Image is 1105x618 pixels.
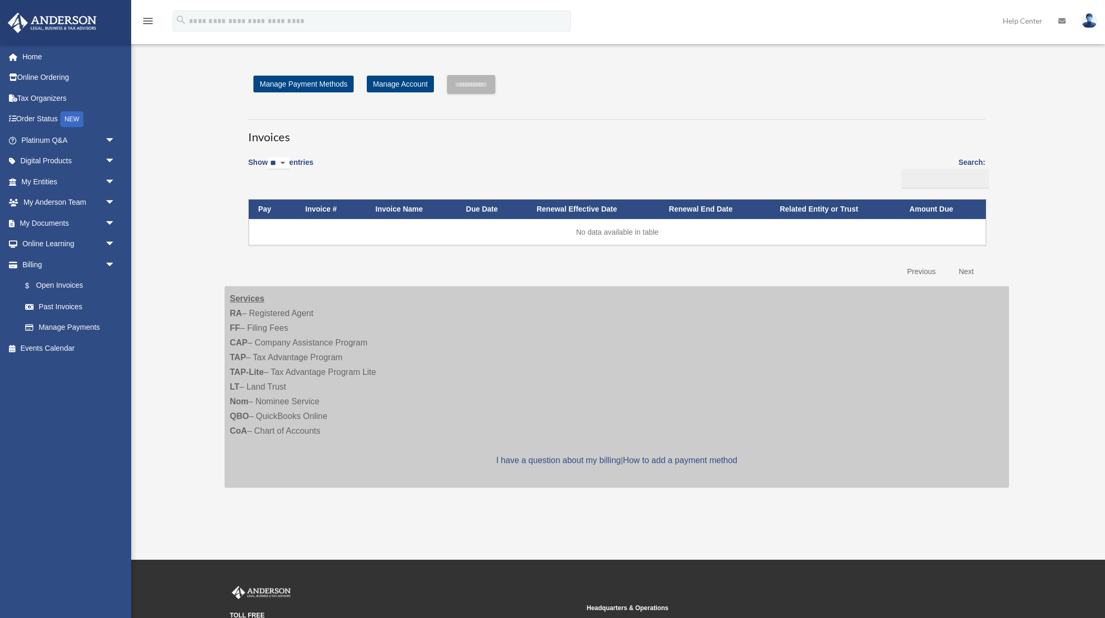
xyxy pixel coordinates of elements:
a: Past Invoices [15,296,126,317]
h3: Invoices [248,119,985,145]
a: Previous [899,261,943,282]
label: Show entries [248,156,313,180]
strong: QBO [230,412,249,421]
a: Online Ordering [7,67,131,88]
a: Manage Payments [15,317,126,338]
select: Showentries [268,158,289,170]
span: arrow_drop_down [105,234,126,255]
th: Related Entity or Trust: activate to sort column ascending [770,200,900,219]
a: I have a question about my billing [496,456,621,465]
strong: LT [230,382,239,391]
a: Billingarrow_drop_down [7,254,126,275]
th: Pay: activate to sort column descending [249,200,296,219]
span: arrow_drop_down [105,192,126,214]
p: | [230,453,1004,468]
a: Order StatusNEW [7,109,131,130]
i: search [175,14,187,26]
strong: RA [230,309,242,318]
a: Platinum Q&Aarrow_drop_down [7,130,131,151]
strong: FF [230,323,240,332]
a: My Documentsarrow_drop_down [7,213,131,234]
th: Invoice Name: activate to sort column ascending [366,200,457,219]
span: arrow_drop_down [105,171,126,193]
small: Headquarters & Operations [587,603,936,614]
a: Digital Productsarrow_drop_down [7,151,131,172]
strong: CAP [230,338,248,347]
a: My Anderson Teamarrow_drop_down [7,192,131,213]
a: How to add a payment method [623,456,737,465]
td: No data available in table [249,219,986,245]
a: Manage Account [367,76,434,92]
img: Anderson Advisors Platinum Portal [5,13,100,33]
th: Renewal End Date: activate to sort column ascending [660,200,770,219]
label: Search: [898,156,985,188]
strong: Nom [230,397,249,406]
a: menu [142,18,154,27]
span: arrow_drop_down [105,151,126,172]
th: Due Date: activate to sort column ascending [456,200,527,219]
div: – Registered Agent – Filing Fees – Company Assistance Program – Tax Advantage Program – Tax Advan... [225,286,1009,488]
strong: TAP-Lite [230,368,264,376]
span: arrow_drop_down [105,213,126,234]
a: Home [7,46,131,67]
a: Online Learningarrow_drop_down [7,234,131,255]
a: Events Calendar [7,338,131,359]
img: User Pic [1081,13,1097,28]
a: Next [951,261,982,282]
a: $Open Invoices [15,275,121,297]
strong: CoA [230,426,247,435]
strong: Services [230,294,264,303]
i: menu [142,15,154,27]
a: Tax Organizers [7,88,131,109]
span: $ [31,279,36,292]
div: NEW [60,111,83,127]
a: Manage Payment Methods [253,76,354,92]
span: arrow_drop_down [105,130,126,151]
a: My Entitiesarrow_drop_down [7,171,131,192]
span: arrow_drop_down [105,254,126,276]
th: Renewal Effective Date: activate to sort column ascending [527,200,660,219]
th: Amount Due: activate to sort column ascending [900,200,986,219]
input: Search: [901,169,989,189]
img: Anderson Advisors Platinum Portal [230,586,293,600]
strong: TAP [230,353,246,362]
th: Invoice #: activate to sort column ascending [296,200,366,219]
